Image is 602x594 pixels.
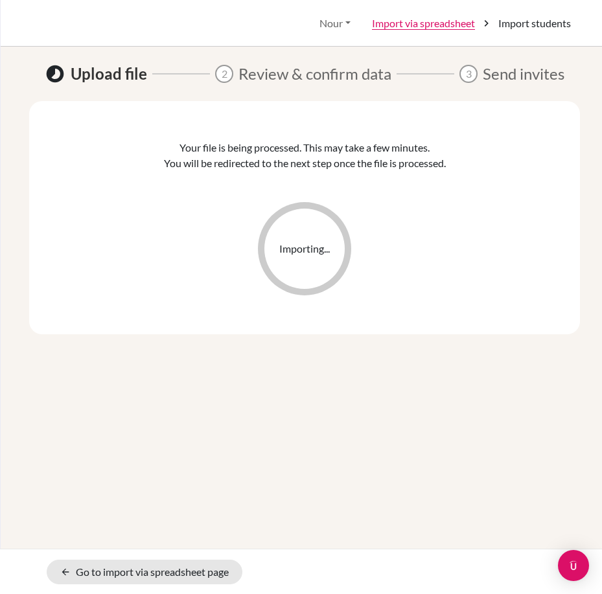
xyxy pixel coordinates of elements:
[60,567,71,577] i: arrow_back
[372,16,475,31] a: Import via spreadsheet
[314,11,356,36] button: Nour
[215,65,233,83] span: 2
[498,16,571,31] span: Import students
[45,63,65,84] span: Pending
[238,62,391,86] span: Review & confirm data
[459,65,478,83] span: 3
[279,241,330,257] span: Importing...
[47,560,242,584] a: Go to import via spreadsheet page
[179,140,430,155] p: Your file is being processed. This may take a few minutes.
[480,17,493,30] i: chevron_right
[71,62,147,86] span: Upload file
[483,62,564,86] span: Send invites
[558,550,589,581] div: Open Intercom Messenger
[164,155,446,171] p: You will be redirected to the next step once the file is processed.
